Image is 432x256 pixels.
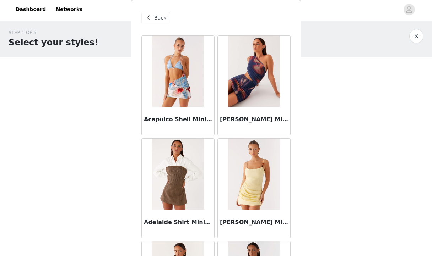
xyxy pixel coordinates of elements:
h1: Select your styles! [9,36,98,49]
h3: [PERSON_NAME] Mini Dress - Midnight Bloom [220,115,288,124]
img: Acapulco Shell Mini Dress - Deep Sea Bloom [152,36,204,107]
img: Addie Mini Dress - Midnight Bloom [228,36,280,107]
h3: [PERSON_NAME] Mini Dress - Yellow [220,218,288,227]
span: Back [154,14,166,22]
a: Dashboard [11,1,50,17]
img: Adelaide Shirt Mini Dress - Brown [152,139,204,210]
img: Adella Mini Dress - Yellow [228,139,280,210]
a: Networks [52,1,87,17]
div: avatar [406,4,412,15]
h3: Adelaide Shirt Mini Dress - Brown [144,218,212,227]
div: STEP 1 OF 5 [9,29,98,36]
h3: Acapulco Shell Mini Dress - Deep Sea Bloom [144,115,212,124]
